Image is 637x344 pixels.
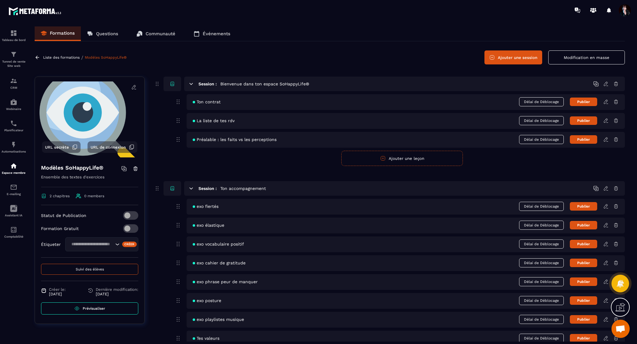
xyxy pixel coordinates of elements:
[2,171,26,174] p: Espace membre
[519,315,564,324] span: Délai de Déblocage
[519,296,564,305] span: Délai de Déblocage
[91,145,126,150] span: URL de connexion
[2,214,26,217] p: Assistant IA
[41,242,61,247] p: Étiqueter
[146,31,175,36] p: Communauté
[203,31,230,36] p: Événements
[50,194,70,198] span: 2 chapitres
[122,242,137,247] div: Créer
[2,200,26,222] a: Assistant IA
[519,97,564,106] span: Délai de Déblocage
[2,94,26,115] a: automationsautomationsWebinaire
[2,179,26,200] a: emailemailE-mailing
[611,320,630,338] div: Ouvrir le chat
[193,336,219,341] span: Tes valeurs
[570,221,597,229] button: Publier
[570,116,597,125] button: Publier
[570,296,597,305] button: Publier
[519,221,564,230] span: Délai de Déblocage
[193,137,277,142] span: Préalable : les faits vs les perceptions
[570,202,597,211] button: Publier
[188,26,236,41] a: Événements
[2,86,26,89] p: CRM
[50,30,75,36] p: Formations
[519,277,564,286] span: Délai de Déblocage
[10,77,17,84] img: formation
[2,46,26,73] a: formationformationTunnel de vente Site web
[10,51,17,58] img: formation
[198,81,217,86] h6: Session :
[519,202,564,211] span: Délai de Déblocage
[83,306,105,311] span: Prévisualiser
[198,186,217,191] h6: Session :
[45,145,69,150] span: URL secrète
[10,120,17,127] img: scheduler
[2,129,26,132] p: Planificateur
[10,162,17,170] img: automations
[2,136,26,158] a: automationsautomationsAutomatisations
[220,185,266,191] h5: Ton accompagnement
[41,163,103,172] h4: Modèles SoHappyLife®
[193,99,221,104] span: Ton contrat
[42,141,81,153] button: URL secrète
[341,151,463,166] button: Ajouter une leçon
[96,31,118,36] p: Questions
[85,55,127,60] a: Modèles SoHappyLife®
[76,267,104,271] span: Suivi des élèves
[519,239,564,249] span: Délai de Déblocage
[193,279,258,284] span: exo phrase peur de manquer
[35,26,81,41] a: Formations
[570,98,597,106] button: Publier
[84,194,104,198] span: 0 members
[2,235,26,238] p: Comptabilité
[10,29,17,37] img: formation
[65,237,138,251] div: Search for option
[2,38,26,42] p: Tableau de bord
[484,50,542,64] button: Ajouter une session
[2,107,26,111] p: Webinaire
[2,150,26,153] p: Automatisations
[570,334,597,342] button: Publier
[220,81,309,87] h5: Bienvenue dans ton espace SoHappyLife®
[193,118,235,123] span: La liste de tes rdv
[548,50,625,64] button: Modification en masse
[519,258,564,267] span: Délai de Déblocage
[570,315,597,324] button: Publier
[10,98,17,106] img: automations
[193,260,246,265] span: exo cahier de gratitude
[96,287,138,292] span: Dernière modification:
[519,135,564,144] span: Délai de Déblocage
[193,223,224,228] span: exo élastique
[2,73,26,94] a: formationformationCRM
[96,292,138,296] p: [DATE]
[41,213,86,218] p: Statut de Publication
[570,259,597,267] button: Publier
[10,226,17,233] img: accountant
[40,81,140,157] img: background
[88,141,137,153] button: URL de connexion
[2,25,26,46] a: formationformationTableau de bord
[41,302,138,315] a: Prévisualiser
[69,241,114,248] input: Search for option
[2,158,26,179] a: automationsautomationsEspace membre
[2,192,26,196] p: E-mailing
[519,334,564,343] span: Délai de Déblocage
[2,222,26,243] a: accountantaccountantComptabilité
[193,317,244,322] span: exo playlistes musique
[570,135,597,144] button: Publier
[41,226,79,231] p: Formation Gratuit
[41,174,138,187] p: Ensemble des textes d'exercices
[193,204,219,209] span: exo fiertés
[43,55,80,60] a: Liste des formations
[193,242,244,246] span: exo vocabulaire positif
[10,141,17,148] img: automations
[41,264,138,275] button: Suivi des élèves
[81,55,83,60] span: /
[10,184,17,191] img: email
[2,60,26,68] p: Tunnel de vente Site web
[9,5,63,17] img: logo
[570,240,597,248] button: Publier
[519,116,564,125] span: Délai de Déblocage
[49,287,66,292] span: Créer le:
